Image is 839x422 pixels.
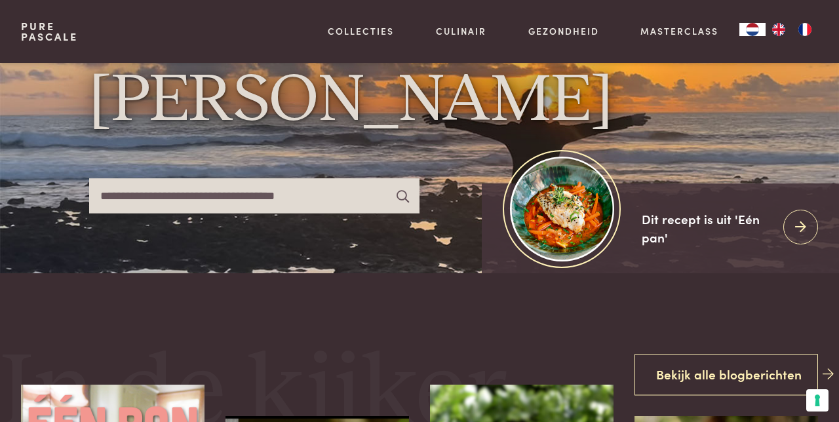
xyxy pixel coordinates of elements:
[642,210,773,247] div: Dit recept is uit 'Eén pan'
[766,23,792,36] a: EN
[634,354,818,395] a: Bekijk alle blogberichten
[328,24,394,38] a: Collecties
[482,183,839,273] a: https://admin.purepascale.com/wp-content/uploads/2025/08/home_recept_link.jpg Dit recept is uit '...
[528,24,599,38] a: Gezondheid
[739,23,766,36] div: Language
[739,23,766,36] a: NL
[640,24,718,38] a: Masterclass
[436,24,486,38] a: Culinair
[21,21,78,42] a: PurePascale
[806,389,829,412] button: Uw voorkeuren voor toestemming voor trackingtechnologieën
[792,23,818,36] a: FR
[766,23,818,36] ul: Language list
[739,23,818,36] aside: Language selected: Nederlands
[510,157,614,261] img: https://admin.purepascale.com/wp-content/uploads/2025/08/home_recept_link.jpg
